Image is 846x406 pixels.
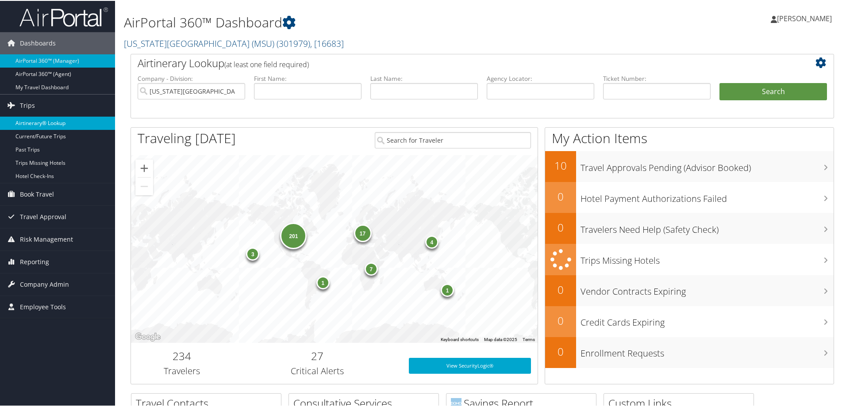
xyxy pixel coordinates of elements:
h1: Traveling [DATE] [138,128,236,147]
span: Company Admin [20,273,69,295]
a: Trips Missing Hotels [545,243,834,274]
h2: 0 [545,343,576,358]
span: [PERSON_NAME] [777,13,832,23]
h2: 0 [545,188,576,203]
label: Agency Locator: [487,73,594,82]
a: [PERSON_NAME] [771,4,841,31]
span: ( 301979 ) [277,37,310,49]
span: Employee Tools [20,295,66,317]
h2: Airtinerary Lookup [138,55,769,70]
label: Company - Division: [138,73,245,82]
button: Search [719,82,827,100]
button: Zoom in [135,159,153,176]
a: Terms (opens in new tab) [523,336,535,341]
img: airportal-logo.png [19,6,108,27]
h1: My Action Items [545,128,834,147]
label: Last Name: [370,73,478,82]
h2: 27 [239,348,396,363]
span: (at least one field required) [224,59,309,68]
h2: 0 [545,312,576,327]
h3: Credit Cards Expiring [581,311,834,328]
span: , [ 16683 ] [310,37,344,49]
a: Open this area in Google Maps (opens a new window) [133,330,162,342]
div: 4 [425,235,438,248]
a: View SecurityLogic® [409,357,531,373]
button: Keyboard shortcuts [441,336,479,342]
span: Travel Approval [20,205,66,227]
input: Search for Traveler [375,131,531,148]
div: 1 [441,283,454,296]
a: [US_STATE][GEOGRAPHIC_DATA] (MSU) [124,37,344,49]
a: 0Enrollment Requests [545,336,834,367]
span: Trips [20,94,35,116]
h1: AirPortal 360™ Dashboard [124,12,602,31]
button: Zoom out [135,177,153,194]
a: 0Credit Cards Expiring [545,305,834,336]
span: Risk Management [20,228,73,250]
h3: Hotel Payment Authorizations Failed [581,187,834,204]
span: Map data ©2025 [484,336,517,341]
span: Reporting [20,250,49,272]
h2: 0 [545,281,576,296]
span: Book Travel [20,182,54,205]
h3: Travelers Need Help (Safety Check) [581,218,834,235]
div: 3 [246,247,259,260]
div: 1 [316,275,330,288]
a: 0Travelers Need Help (Safety Check) [545,212,834,243]
h3: Vendor Contracts Expiring [581,280,834,297]
label: Ticket Number: [603,73,711,82]
span: Dashboards [20,31,56,53]
label: First Name: [254,73,361,82]
h2: 10 [545,157,576,172]
h2: 0 [545,219,576,234]
img: Google [133,330,162,342]
a: 0Vendor Contracts Expiring [545,274,834,305]
h3: Travel Approvals Pending (Advisor Booked) [581,156,834,173]
h3: Travelers [138,364,226,376]
h3: Critical Alerts [239,364,396,376]
a: 0Hotel Payment Authorizations Failed [545,181,834,212]
div: 201 [280,222,307,248]
h3: Enrollment Requests [581,342,834,359]
h2: 234 [138,348,226,363]
div: 7 [364,261,377,274]
a: 10Travel Approvals Pending (Advisor Booked) [545,150,834,181]
h3: Trips Missing Hotels [581,249,834,266]
div: 17 [354,223,371,241]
